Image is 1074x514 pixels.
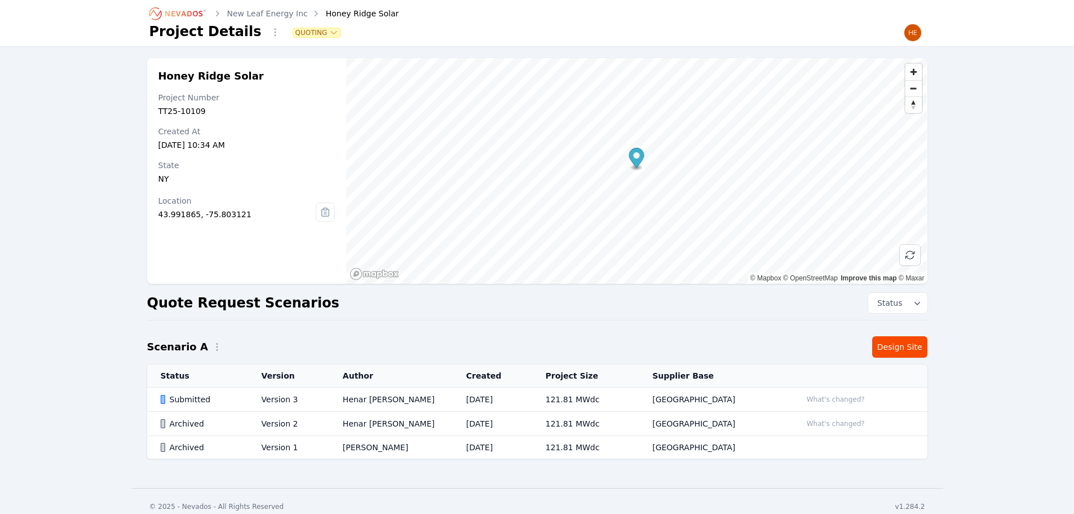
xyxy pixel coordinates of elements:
a: Maxar [899,274,925,282]
div: Created At [158,126,335,137]
div: Project Number [158,92,335,103]
td: [GEOGRAPHIC_DATA] [639,388,788,412]
button: Quoting [293,28,341,37]
div: State [158,160,335,171]
div: Archived [161,442,242,453]
td: 121.81 MWdc [532,436,639,459]
td: [GEOGRAPHIC_DATA] [639,436,788,459]
div: [DATE] 10:34 AM [158,139,335,151]
th: Status [147,364,248,388]
a: OpenStreetMap [783,274,838,282]
td: 121.81 MWdc [532,388,639,412]
button: Zoom out [905,80,922,96]
td: Version 2 [248,412,329,436]
div: 43.991865, -75.803121 [158,209,316,220]
div: TT25-10109 [158,106,335,117]
button: Reset bearing to north [905,96,922,113]
div: Map marker [629,148,644,171]
span: Reset bearing to north [905,97,922,113]
td: Version 1 [248,436,329,459]
td: [DATE] [453,436,532,459]
h2: Scenario A [147,339,208,355]
td: Henar [PERSON_NAME] [329,412,453,436]
th: Supplier Base [639,364,788,388]
td: [DATE] [453,388,532,412]
div: v1.284.2 [895,502,925,511]
nav: Breadcrumb [149,5,399,23]
div: Archived [161,418,242,429]
a: New Leaf Energy Inc [227,8,308,19]
h2: Honey Ridge Solar [158,69,335,83]
td: [DATE] [453,412,532,436]
span: Zoom out [905,81,922,96]
button: Zoom in [905,64,922,80]
div: Honey Ridge Solar [310,8,399,19]
img: Henar Luque [904,24,922,42]
tr: ArchivedVersion 2Henar [PERSON_NAME][DATE]121.81 MWdc[GEOGRAPHIC_DATA]What's changed? [147,412,927,436]
button: Status [868,293,927,313]
tr: ArchivedVersion 1[PERSON_NAME][DATE]121.81 MWdc[GEOGRAPHIC_DATA] [147,436,927,459]
div: Submitted [161,394,242,405]
canvas: Map [346,58,927,284]
td: [PERSON_NAME] [329,436,453,459]
div: Location [158,195,316,207]
td: Henar [PERSON_NAME] [329,388,453,412]
th: Created [453,364,532,388]
th: Author [329,364,453,388]
td: Version 3 [248,388,329,412]
a: Design Site [872,336,927,358]
div: NY [158,173,335,184]
a: Improve this map [841,274,896,282]
span: Status [873,297,903,309]
div: © 2025 - Nevados - All Rights Reserved [149,502,284,511]
button: What's changed? [802,393,870,406]
button: What's changed? [802,418,870,430]
h1: Project Details [149,23,262,41]
tr: SubmittedVersion 3Henar [PERSON_NAME][DATE]121.81 MWdc[GEOGRAPHIC_DATA]What's changed? [147,388,927,412]
th: Project Size [532,364,639,388]
td: 121.81 MWdc [532,412,639,436]
th: Version [248,364,329,388]
td: [GEOGRAPHIC_DATA] [639,412,788,436]
a: Mapbox [750,274,781,282]
h2: Quote Request Scenarios [147,294,339,312]
a: Mapbox homepage [350,267,399,280]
